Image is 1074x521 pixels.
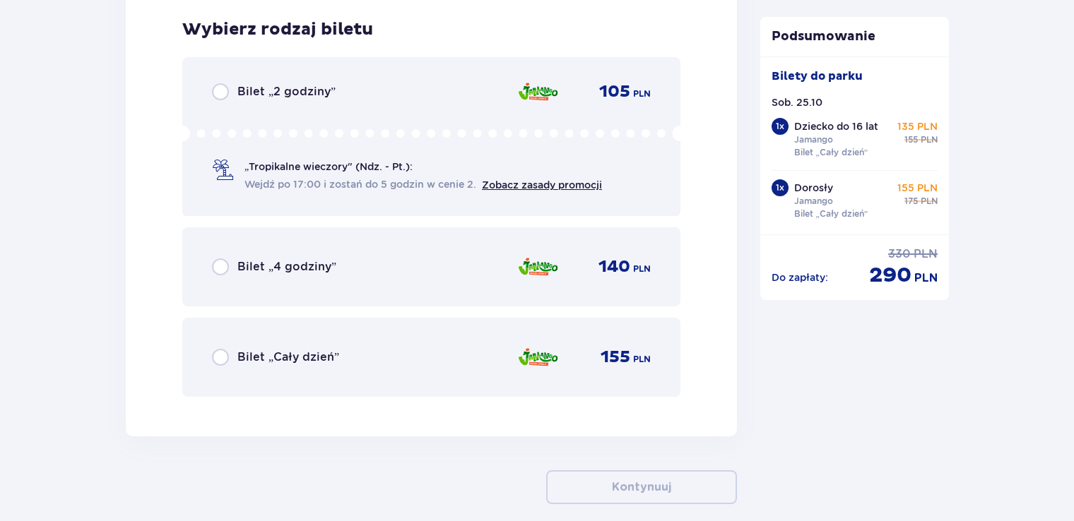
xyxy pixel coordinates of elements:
p: Bilet „Cały dzień” [794,208,868,220]
a: Zobacz zasady promocji [482,179,602,191]
img: Jamango [517,77,559,107]
button: Kontynuuj [546,470,737,504]
span: 175 [904,195,918,208]
span: Bilet „Cały dzień” [237,349,339,365]
span: PLN [633,88,651,100]
p: Dorosły [794,181,833,195]
span: 155 [904,133,918,146]
span: PLN [921,133,938,146]
span: 105 [599,81,630,102]
h3: Wybierz rodzaj biletu [182,19,373,40]
span: Bilet „4 godziny” [237,259,336,275]
p: Kontynuuj [612,479,671,495]
span: „Tropikalne wieczory" (Ndz. - Pt.): [244,160,413,174]
p: Bilety do parku [772,68,863,84]
p: Do zapłaty : [772,270,828,285]
p: Sob. 25.10 [772,95,822,109]
img: Jamango [517,252,559,282]
span: PLN [914,246,938,262]
p: Jamango [794,195,833,208]
span: PLN [921,195,938,208]
span: 155 [601,347,630,368]
div: 1 x [772,118,789,135]
span: 330 [888,246,911,262]
span: PLN [914,270,938,286]
span: Bilet „2 godziny” [237,84,336,100]
p: 155 PLN [897,181,938,195]
span: PLN [633,353,651,366]
p: Jamango [794,133,833,146]
span: 290 [869,262,911,289]
div: 1 x [772,179,789,196]
span: PLN [633,263,651,275]
p: 135 PLN [897,119,938,133]
p: Bilet „Cały dzień” [794,146,868,159]
p: Dziecko do 16 lat [794,119,878,133]
span: Wejdź po 17:00 i zostań do 5 godzin w cenie 2. [244,177,476,191]
span: 140 [598,256,630,277]
p: Podsumowanie [760,28,950,45]
img: Jamango [517,342,559,372]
